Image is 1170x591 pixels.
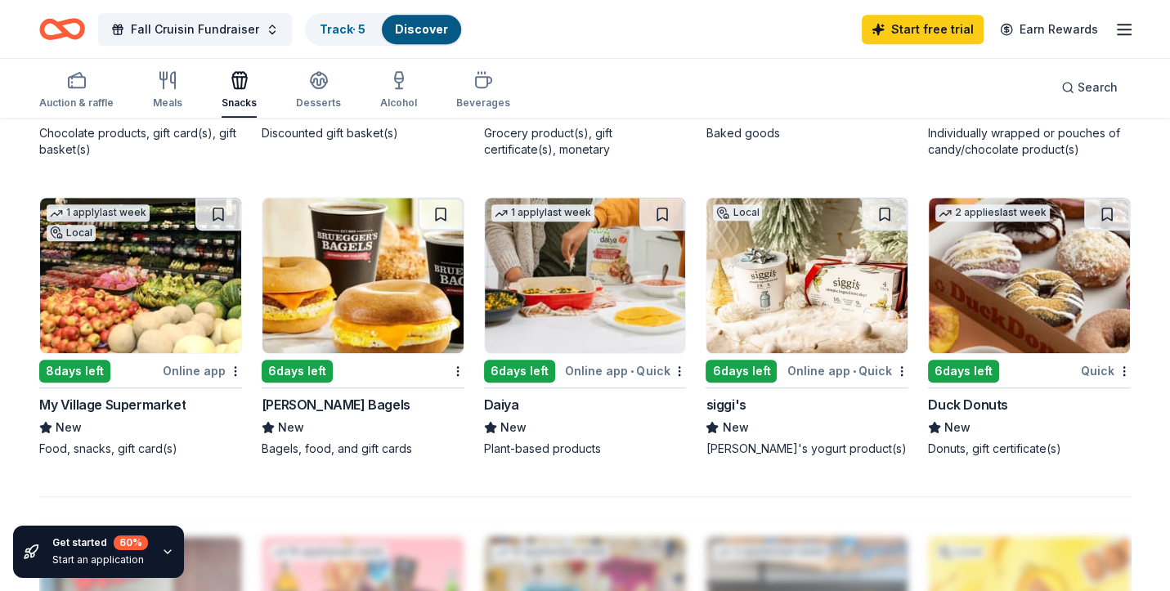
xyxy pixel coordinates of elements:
a: Image for Duck Donuts2 applieslast week6days leftQuickDuck DonutsNewDonuts, gift certificate(s) [928,197,1131,457]
span: Fall Cruisin Fundraiser [131,20,259,39]
button: Track· 5Discover [305,13,463,46]
div: Online app Quick [565,360,686,381]
div: Get started [52,535,148,550]
div: [PERSON_NAME] Bagels [262,395,410,414]
div: 2 applies last week [935,204,1050,222]
button: Desserts [296,64,341,118]
div: Snacks [222,96,257,110]
a: Image for siggi'sLocal6days leftOnline app•Quicksiggi'sNew[PERSON_NAME]'s yogurt product(s) [706,197,908,457]
span: • [630,365,634,378]
button: Alcohol [380,64,417,118]
a: Image for My Village Supermarket1 applylast weekLocal8days leftOnline appMy Village SupermarketNe... [39,197,242,457]
div: Grocery product(s), gift certificate(s), monetary [484,125,687,158]
div: Desserts [296,96,341,110]
div: Local [713,204,762,221]
img: Image for Daiya [485,198,686,353]
img: Image for My Village Supermarket [40,198,241,353]
div: Chocolate products, gift card(s), gift basket(s) [39,125,242,158]
a: Start free trial [862,15,984,44]
div: Daiya [484,395,519,414]
div: Alcohol [380,96,417,110]
span: New [944,418,971,437]
div: Plant-based products [484,441,687,457]
div: 8 days left [39,360,110,383]
a: Track· 5 [320,22,365,36]
div: My Village Supermarket [39,395,186,414]
div: siggi's [706,395,746,414]
div: Donuts, gift certificate(s) [928,441,1131,457]
div: 6 days left [928,360,999,383]
div: Beverages [456,96,510,110]
div: Online app [163,360,242,381]
span: Search [1078,78,1118,97]
div: Individually wrapped or pouches of candy/chocolate product(s) [928,125,1131,158]
div: 6 days left [706,360,777,383]
div: Bagels, food, and gift cards [262,441,464,457]
img: Image for Bruegger's Bagels [262,198,464,353]
a: Image for Bruegger's Bagels6days left[PERSON_NAME] BagelsNewBagels, food, and gift cards [262,197,464,457]
span: • [853,365,856,378]
span: New [722,418,748,437]
div: Auction & raffle [39,96,114,110]
div: Local [47,225,96,241]
button: Meals [153,64,182,118]
span: New [278,418,304,437]
button: Snacks [222,64,257,118]
div: Start an application [52,553,148,566]
div: 6 days left [262,360,333,383]
img: Image for siggi's [706,198,908,353]
button: Auction & raffle [39,64,114,118]
div: Discounted gift basket(s) [262,125,464,141]
div: 60 % [114,535,148,550]
div: [PERSON_NAME]'s yogurt product(s) [706,441,908,457]
div: 1 apply last week [491,204,594,222]
span: New [56,418,82,437]
div: Quick [1081,360,1131,381]
span: New [500,418,527,437]
div: Online app Quick [787,360,908,381]
div: 6 days left [484,360,555,383]
button: Beverages [456,64,510,118]
button: Search [1048,71,1131,104]
a: Home [39,10,85,48]
button: Fall Cruisin Fundraiser [98,13,292,46]
div: Duck Donuts [928,395,1008,414]
div: Meals [153,96,182,110]
a: Discover [395,22,448,36]
a: Earn Rewards [990,15,1108,44]
div: Food, snacks, gift card(s) [39,441,242,457]
div: 1 apply last week [47,204,150,222]
img: Image for Duck Donuts [929,198,1130,353]
a: Image for Daiya1 applylast week6days leftOnline app•QuickDaiyaNewPlant-based products [484,197,687,457]
div: Baked goods [706,125,908,141]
